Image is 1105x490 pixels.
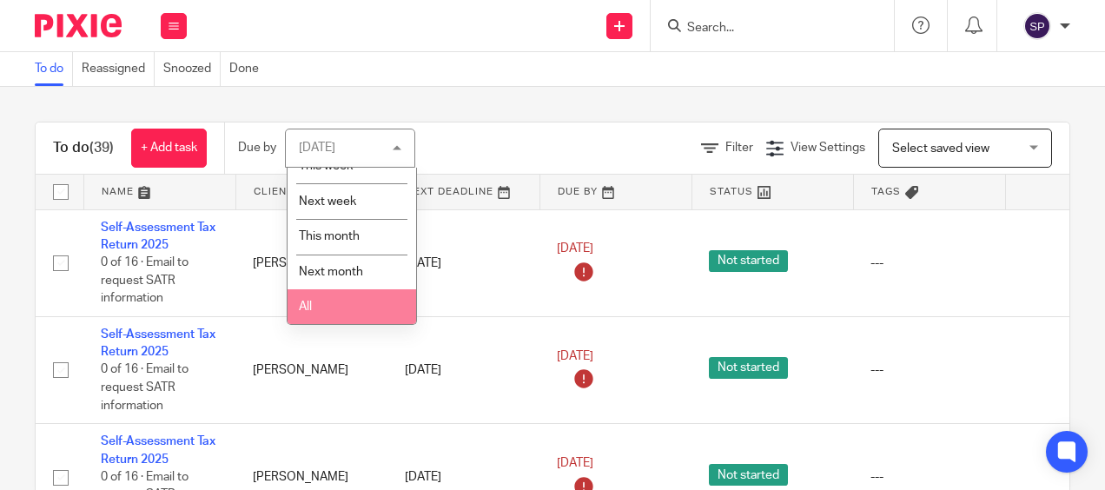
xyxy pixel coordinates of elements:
[299,195,356,208] span: Next week
[35,52,73,86] a: To do
[892,142,989,155] span: Select saved view
[35,14,122,37] img: Pixie
[235,209,387,316] td: [PERSON_NAME]
[101,328,215,358] a: Self-Assessment Tax Return 2025
[229,52,268,86] a: Done
[387,316,539,423] td: [DATE]
[870,468,988,486] div: ---
[299,230,360,242] span: This month
[299,142,335,154] div: [DATE]
[131,129,207,168] a: + Add task
[387,209,539,316] td: [DATE]
[53,139,114,157] h1: To do
[870,361,988,379] div: ---
[870,255,988,272] div: ---
[557,457,593,469] span: [DATE]
[82,52,155,86] a: Reassigned
[557,243,593,255] span: [DATE]
[685,21,842,36] input: Search
[101,364,189,412] span: 0 of 16 · Email to request SATR information
[871,187,901,196] span: Tags
[725,142,753,154] span: Filter
[1023,12,1051,40] img: svg%3E
[709,464,788,486] span: Not started
[557,350,593,362] span: [DATE]
[791,142,865,154] span: View Settings
[709,250,788,272] span: Not started
[299,301,312,313] span: All
[101,222,215,251] a: Self-Assessment Tax Return 2025
[101,435,215,465] a: Self-Assessment Tax Return 2025
[299,266,363,278] span: Next month
[238,139,276,156] p: Due by
[89,141,114,155] span: (39)
[235,316,387,423] td: [PERSON_NAME]
[101,256,189,304] span: 0 of 16 · Email to request SATR information
[709,357,788,379] span: Not started
[163,52,221,86] a: Snoozed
